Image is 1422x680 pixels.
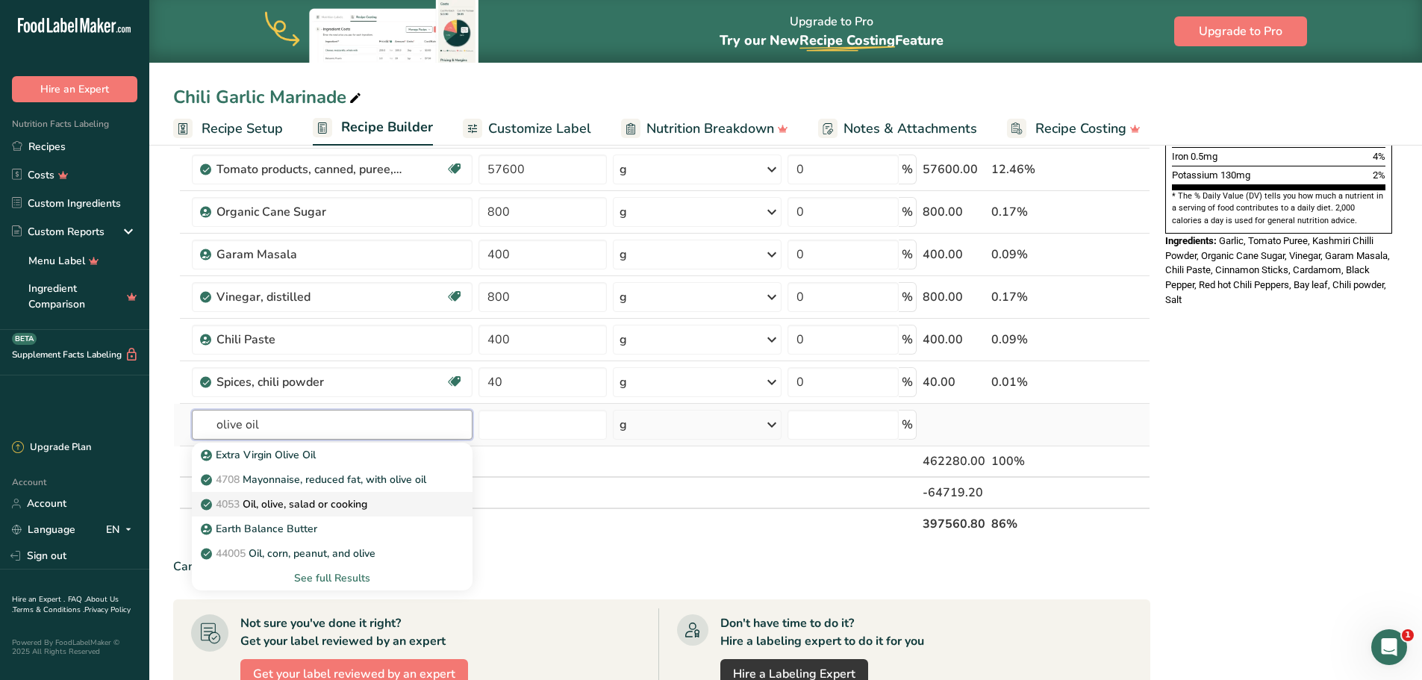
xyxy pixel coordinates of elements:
a: FAQ . [68,594,86,605]
div: Upgrade to Pro [720,1,944,63]
a: Notes & Attachments [818,112,977,146]
span: 4708 [216,472,240,487]
div: Tomato products, canned, puree, without salt added [216,160,403,178]
span: Nutrition Breakdown [646,119,774,139]
div: Powered By FoodLabelMaker © 2025 All Rights Reserved [12,638,137,656]
a: 4053Oil, olive, salad or cooking [192,492,473,517]
div: Don't have time to do it? Hire a labeling expert to do it for you [720,614,924,650]
div: g [620,246,627,263]
div: Organic Cane Sugar [216,203,403,221]
span: Iron [1172,151,1188,162]
div: See full Results [204,570,461,586]
span: Recipe Costing [799,31,895,49]
a: Recipe Setup [173,112,283,146]
a: About Us . [12,594,119,615]
div: g [620,160,627,178]
span: 130mg [1220,169,1250,181]
span: Recipe Builder [341,117,433,137]
div: 800.00 [923,203,985,221]
a: Nutrition Breakdown [621,112,788,146]
div: Custom Reports [12,224,105,240]
div: g [620,203,627,221]
iframe: Intercom live chat [1371,629,1407,665]
a: Earth Balance Butter [192,517,473,541]
a: 44005Oil, corn, peanut, and olive [192,541,473,566]
div: 400.00 [923,331,985,349]
p: Mayonnaise, reduced fat, with olive oil [204,472,426,487]
div: g [620,373,627,391]
th: 397560.80 [920,508,988,539]
a: Customize Label [463,112,591,146]
button: Upgrade to Pro [1174,16,1307,46]
div: 0.09% [991,246,1079,263]
p: Oil, olive, salad or cooking [204,496,367,512]
span: Garlic, Tomato Puree, Kashmiri Chilli Powder, Organic Cane Sugar, Vinegar, Garam Masala, Chili Pa... [1165,235,1390,305]
a: Extra Virgin Olive Oil [192,443,473,467]
div: 0.17% [991,288,1079,306]
a: Hire an Expert . [12,594,65,605]
div: 462280.00 [923,452,985,470]
span: 4% [1373,151,1385,162]
p: Earth Balance Butter [204,521,317,537]
a: Recipe Costing [1007,112,1141,146]
span: 0.5mg [1191,151,1217,162]
div: Not sure you've done it right? Get your label reviewed by an expert [240,614,446,650]
div: 0.17% [991,203,1079,221]
a: 4708Mayonnaise, reduced fat, with olive oil [192,467,473,492]
a: Terms & Conditions . [13,605,84,615]
div: Spices, chili powder [216,373,403,391]
div: 100% [991,452,1079,470]
span: Notes & Attachments [843,119,977,139]
div: Can't find your ingredient? [173,558,1150,575]
div: 0.01% [991,373,1079,391]
div: g [620,416,627,434]
span: Recipe Costing [1035,119,1126,139]
div: 12.46% [991,160,1079,178]
div: BETA [12,333,37,345]
th: Net Totals [189,508,920,539]
div: Upgrade Plan [12,440,91,455]
div: Chili Paste [216,331,403,349]
div: 40.00 [923,373,985,391]
div: 800.00 [923,288,985,306]
div: EN [106,521,137,539]
p: Oil, corn, peanut, and olive [204,546,375,561]
a: Language [12,517,75,543]
span: Ingredients: [1165,235,1217,246]
div: 0.09% [991,331,1079,349]
span: 4053 [216,497,240,511]
span: 2% [1373,169,1385,181]
span: Upgrade to Pro [1199,22,1282,40]
span: 1 [1402,629,1414,641]
span: 44005 [216,546,246,561]
span: Try our New Feature [720,31,944,49]
div: -64719.20 [923,484,985,502]
button: Hire an Expert [12,76,137,102]
input: Add Ingredient [192,410,473,440]
div: g [620,331,627,349]
span: Customize Label [488,119,591,139]
a: Recipe Builder [313,110,433,146]
th: 86% [988,508,1082,539]
div: 400.00 [923,246,985,263]
span: Potassium [1172,169,1218,181]
div: See full Results [192,566,473,590]
div: g [620,288,627,306]
p: Extra Virgin Olive Oil [204,447,316,463]
span: Recipe Setup [202,119,283,139]
a: Privacy Policy [84,605,131,615]
div: Chili Garlic Marinade [173,84,364,110]
div: 57600.00 [923,160,985,178]
div: Vinegar, distilled [216,288,403,306]
div: Garam Masala [216,246,403,263]
section: * The % Daily Value (DV) tells you how much a nutrient in a serving of food contributes to a dail... [1172,190,1385,227]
